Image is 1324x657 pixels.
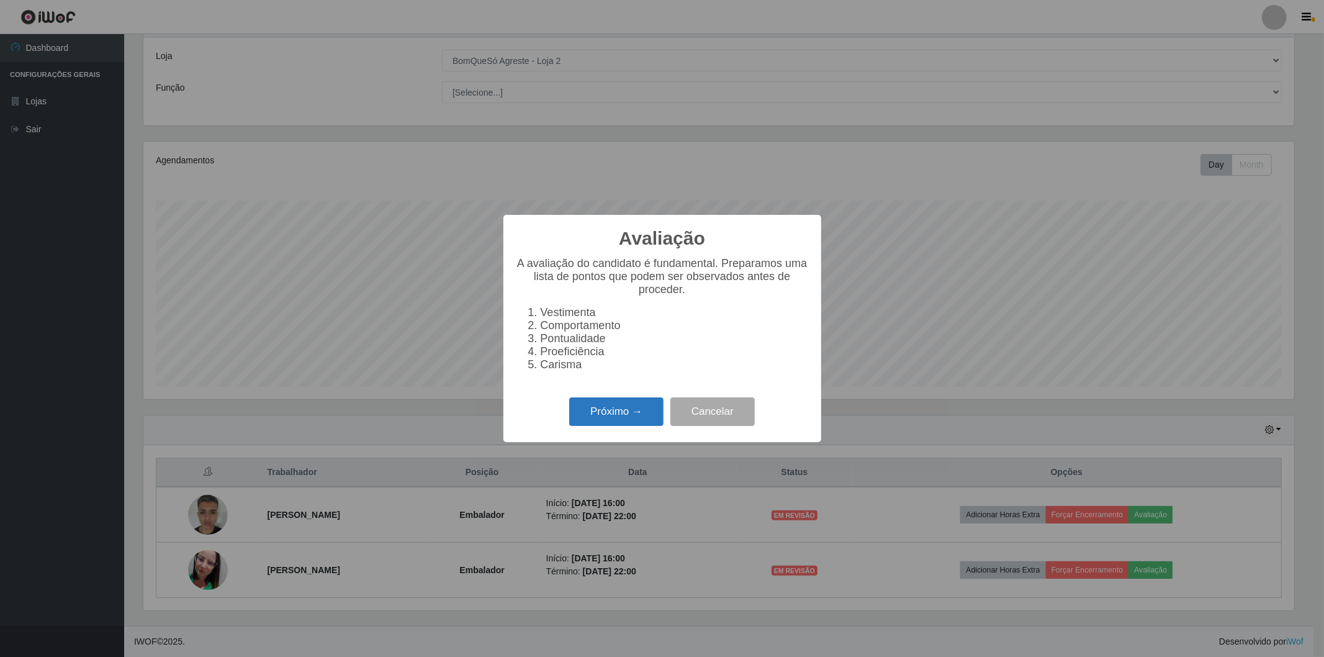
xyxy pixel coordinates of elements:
[541,319,809,332] li: Comportamento
[541,332,809,345] li: Pontualidade
[541,306,809,319] li: Vestimenta
[516,257,809,296] p: A avaliação do candidato é fundamental. Preparamos uma lista de pontos que podem ser observados a...
[541,345,809,358] li: Proeficiência
[569,397,664,427] button: Próximo →
[541,358,809,371] li: Carisma
[670,397,755,427] button: Cancelar
[619,227,705,250] h2: Avaliação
